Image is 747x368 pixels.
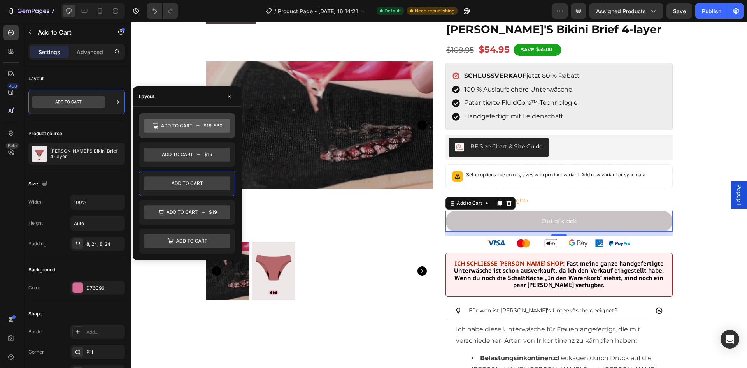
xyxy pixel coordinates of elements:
[486,150,514,156] span: or
[340,331,531,364] li: Leckagen durch Druck auf die [PERSON_NAME], [PERSON_NAME] Sport, [PERSON_NAME] oder Heben.
[86,349,123,356] div: Pill
[695,3,728,19] button: Publish
[339,121,411,129] div: BF Size Chart & Size Guide
[139,93,154,100] div: Layout
[6,143,19,149] div: Beta
[28,199,41,206] div: Width
[323,238,533,267] span: Fast meine ganze handgefertigte Unterwäsche ist schon ausverkauft, da ich den Verkauf eingestellt...
[390,25,403,31] p: SAVE
[32,146,47,162] img: product feature img
[51,6,54,16] p: 7
[493,150,514,156] span: sync data
[721,330,739,349] div: Open Intercom Messenger
[410,192,445,207] div: Out of stock
[314,189,542,210] button: Out of stock
[86,241,123,248] div: 8, 24, 8, 24
[333,50,395,58] strong: SCHLUSSVERKAUF
[28,266,55,273] div: Background
[673,8,686,14] span: Save
[71,216,124,230] input: Auto
[666,3,692,19] button: Save
[71,195,124,209] input: Auto
[28,310,42,317] div: Shape
[347,21,379,35] div: $54.95
[286,245,296,254] button: Carousel Next Arrow
[702,7,721,15] div: Publish
[81,245,90,254] button: Carousel Back Arrow
[278,7,358,15] span: Product Page - [DATE] 16:14:21
[286,99,296,108] button: Carousel Next Arrow
[324,178,352,185] div: Add to Cart
[323,238,434,246] strong: ICH SCHLIESSE [PERSON_NAME] SHOP:
[349,333,426,340] strong: Belastungsinkontinenz:
[415,7,454,14] span: Need republishing
[28,220,43,227] div: Height
[86,285,123,292] div: D76C96
[28,240,46,247] div: Padding
[338,284,486,294] p: Für wen ist [PERSON_NAME]'s Unterwäsche geeignet?
[324,121,333,130] img: CLqQkc30lu8CEAE=.png
[28,328,44,335] div: Border
[604,162,612,184] span: Popup 1
[274,7,276,15] span: /
[314,22,344,34] div: $109.95
[325,302,531,325] p: Ich habe diese Unterwäsche für Frauen angefertigt, die mit verschiedenen Arten von Inkontinenz zu...
[86,329,123,336] div: Add...
[589,3,663,19] button: Assigned Products
[333,89,447,100] p: Handgefertigt mit Leidenschaft
[50,148,122,159] p: [PERSON_NAME]'S Bikini Brief 4-layer
[39,48,60,56] p: Settings
[28,179,49,189] div: Size
[354,214,502,229] img: gempages_576030787036513106-a93da3a5-e892-44d9-8f39-285a80028762.png
[28,349,44,356] div: Corner
[3,3,58,19] button: 7
[38,28,104,37] p: Add to Cart
[333,62,447,74] p: 100 % Auslaufsichere Unterwäsche
[28,75,44,82] div: Layout
[596,7,646,15] span: Assigned Products
[77,48,103,56] p: Advanced
[28,130,62,137] div: Product source
[333,76,447,87] p: Patentierte FluidCore™-Technologie
[335,149,514,157] p: Setup options like colors, sizes with product variant.
[450,150,486,156] span: Add new variant
[131,22,747,368] iframe: Design area
[7,83,19,89] div: 450
[384,7,401,14] span: Default
[317,116,417,135] button: BF Size Chart & Size Guide
[28,284,40,291] div: Color
[333,49,449,60] p: jetzt 80 % Rabatt
[404,24,422,32] div: $55.00
[389,24,404,32] div: Rich Text Editor. Editing area: main
[81,99,90,108] button: Carousel Back Arrow
[147,3,178,19] div: Undo/Redo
